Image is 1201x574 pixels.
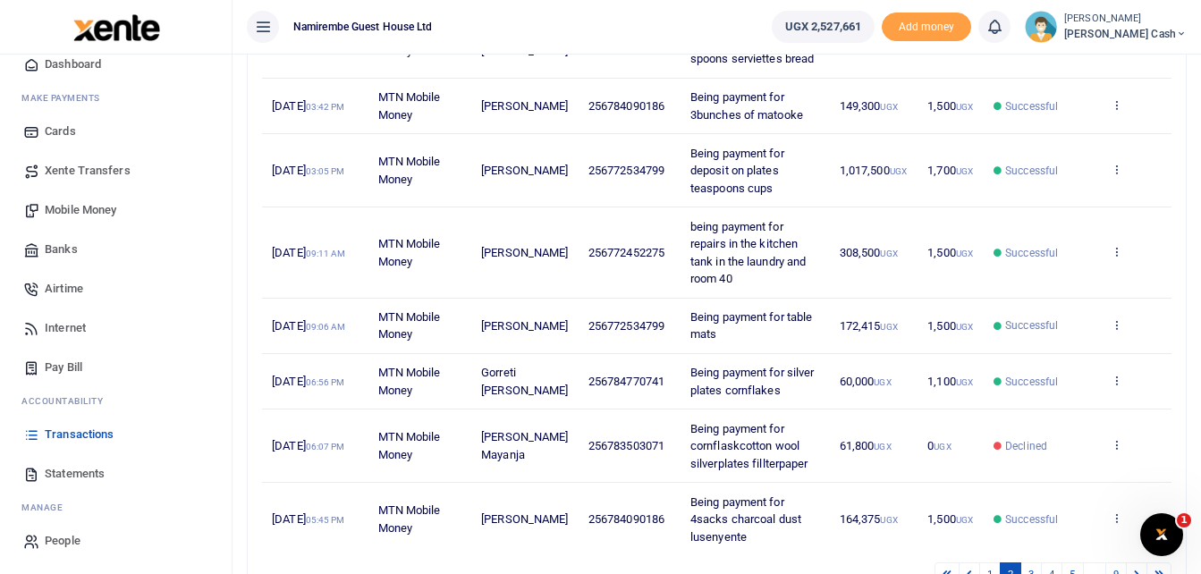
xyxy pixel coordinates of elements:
[14,45,217,84] a: Dashboard
[927,319,973,333] span: 1,500
[690,366,814,397] span: Being payment for silver plates cornflakes
[880,102,897,112] small: UGX
[690,422,808,470] span: Being payment for cornflaskcotton wool silverplates fillterpaper
[927,512,973,526] span: 1,500
[785,18,861,36] span: UGX 2,527,661
[45,465,105,483] span: Statements
[45,241,78,258] span: Banks
[882,13,971,42] span: Add money
[840,164,907,177] span: 1,017,500
[588,375,664,388] span: 256784770741
[45,532,80,550] span: People
[14,415,217,454] a: Transactions
[481,430,568,461] span: [PERSON_NAME] Mayanja
[840,439,892,452] span: 61,800
[1005,511,1058,528] span: Successful
[874,442,891,452] small: UGX
[772,11,875,43] a: UGX 2,527,661
[1177,513,1191,528] span: 1
[927,246,973,259] span: 1,500
[378,155,441,186] span: MTN Mobile Money
[45,122,76,140] span: Cards
[927,99,973,113] span: 1,500
[306,166,345,176] small: 03:05 PM
[45,201,116,219] span: Mobile Money
[1140,513,1183,556] iframe: Intercom live chat
[1005,98,1058,114] span: Successful
[306,322,346,332] small: 09:06 AM
[14,84,217,112] li: M
[588,512,664,526] span: 256784090186
[588,99,664,113] span: 256784090186
[14,454,217,494] a: Statements
[690,90,803,122] span: Being payment for 3bunches of matooke
[1025,11,1187,43] a: profile-user [PERSON_NAME] [PERSON_NAME] Cash
[272,375,344,388] span: [DATE]
[286,19,440,35] span: Namirembe Guest House Ltd
[1005,317,1058,333] span: Successful
[272,246,345,259] span: [DATE]
[840,319,898,333] span: 172,415
[14,269,217,308] a: Airtime
[306,249,346,258] small: 09:11 AM
[840,246,898,259] span: 308,500
[690,220,806,286] span: being payment for repairs in the kitchen tank in the laundry and room 40
[882,13,971,42] li: Toup your wallet
[882,19,971,32] a: Add money
[1005,163,1058,179] span: Successful
[14,190,217,230] a: Mobile Money
[1064,26,1187,42] span: [PERSON_NAME] Cash
[35,396,103,406] span: countability
[306,377,345,387] small: 06:56 PM
[956,102,973,112] small: UGX
[378,90,441,122] span: MTN Mobile Money
[956,377,973,387] small: UGX
[272,164,344,177] span: [DATE]
[481,319,568,333] span: [PERSON_NAME]
[72,20,160,33] a: logo-small logo-large logo-large
[927,375,973,388] span: 1,100
[481,99,568,113] span: [PERSON_NAME]
[14,308,217,348] a: Internet
[690,147,784,195] span: Being payment for deposit on plates teaspoons cups
[588,164,664,177] span: 256772534799
[14,151,217,190] a: Xente Transfers
[272,439,344,452] span: [DATE]
[481,164,568,177] span: [PERSON_NAME]
[306,442,345,452] small: 06:07 PM
[30,93,100,103] span: ake Payments
[378,26,441,57] span: MTN Mobile Money
[45,280,83,298] span: Airtime
[14,348,217,387] a: Pay Bill
[1064,12,1187,27] small: [PERSON_NAME]
[45,426,114,443] span: Transactions
[272,319,345,333] span: [DATE]
[956,249,973,258] small: UGX
[880,322,897,332] small: UGX
[14,521,217,561] a: People
[481,512,568,526] span: [PERSON_NAME]
[1025,11,1057,43] img: profile-user
[765,11,882,43] li: Wallet ballance
[378,237,441,268] span: MTN Mobile Money
[45,319,86,337] span: Internet
[890,166,907,176] small: UGX
[1005,245,1058,261] span: Successful
[45,55,101,73] span: Dashboard
[880,515,897,525] small: UGX
[880,249,897,258] small: UGX
[934,442,951,452] small: UGX
[927,439,951,452] span: 0
[840,375,892,388] span: 60,000
[378,503,441,535] span: MTN Mobile Money
[874,377,891,387] small: UGX
[378,366,441,397] span: MTN Mobile Money
[481,246,568,259] span: [PERSON_NAME]
[306,102,345,112] small: 03:42 PM
[481,366,568,397] span: Gorreti [PERSON_NAME]
[306,515,345,525] small: 05:45 PM
[272,99,344,113] span: [DATE]
[14,494,217,521] li: M
[378,430,441,461] span: MTN Mobile Money
[14,387,217,415] li: Ac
